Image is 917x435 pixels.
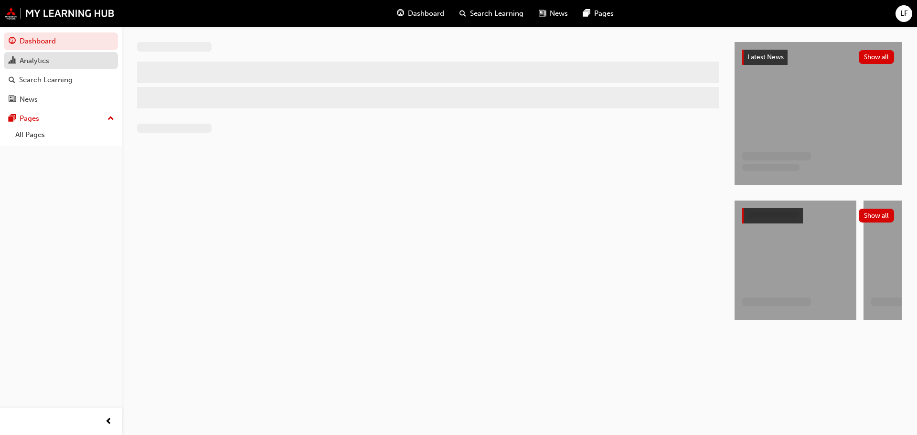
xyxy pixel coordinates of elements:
a: Analytics [4,52,118,70]
span: up-icon [107,113,114,125]
div: News [20,94,38,105]
img: mmal [5,7,115,20]
span: guage-icon [9,37,16,46]
span: search-icon [9,76,15,85]
div: Pages [20,113,39,124]
span: guage-icon [397,8,404,20]
span: pages-icon [583,8,590,20]
span: Dashboard [408,8,444,19]
a: All Pages [11,127,118,142]
span: pages-icon [9,115,16,123]
button: Pages [4,110,118,127]
a: guage-iconDashboard [389,4,452,23]
a: pages-iconPages [576,4,621,23]
span: prev-icon [105,416,112,428]
a: News [4,91,118,108]
span: news-icon [9,95,16,104]
span: Search Learning [470,8,523,19]
a: Latest NewsShow all [742,50,894,65]
span: search-icon [459,8,466,20]
span: news-icon [539,8,546,20]
button: DashboardAnalyticsSearch LearningNews [4,31,118,110]
span: News [550,8,568,19]
span: Pages [594,8,614,19]
span: Latest News [747,53,784,61]
span: LF [900,8,908,19]
a: Search Learning [4,71,118,89]
button: Show all [859,209,895,223]
a: search-iconSearch Learning [452,4,531,23]
span: chart-icon [9,57,16,65]
button: Show all [859,50,895,64]
a: Dashboard [4,32,118,50]
button: LF [896,5,912,22]
a: Show all [742,208,894,223]
div: Search Learning [19,74,73,85]
div: Analytics [20,55,49,66]
a: news-iconNews [531,4,576,23]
